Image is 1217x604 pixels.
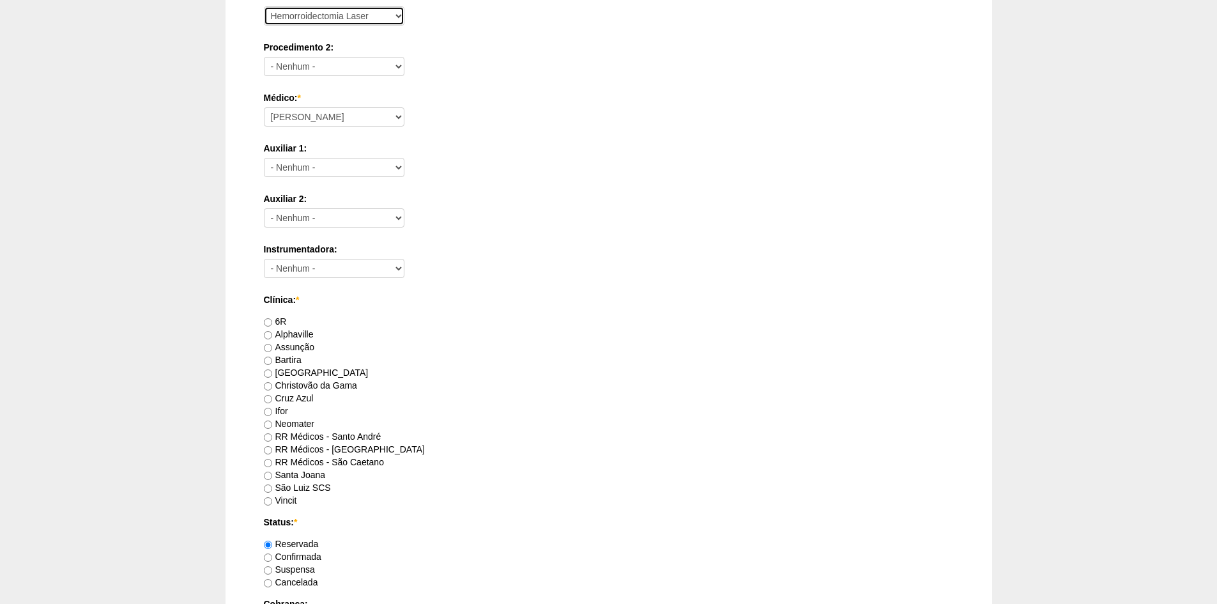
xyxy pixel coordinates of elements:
[264,541,272,549] input: Reservada
[264,564,315,575] label: Suspensa
[264,566,272,575] input: Suspensa
[264,554,272,562] input: Confirmada
[264,552,321,562] label: Confirmada
[264,431,381,442] label: RR Médicos - Santo André
[264,91,954,104] label: Médico:
[264,433,272,442] input: RR Médicos - Santo André
[296,295,299,305] span: Este campo é obrigatório.
[264,382,272,391] input: Christovão da Gama
[264,380,357,391] label: Christovão da Gama
[264,331,272,339] input: Alphaville
[264,457,384,467] label: RR Médicos - São Caetano
[264,329,314,339] label: Alphaville
[264,495,297,506] label: Vincit
[264,192,954,205] label: Auxiliar 2:
[264,470,326,480] label: Santa Joana
[264,142,954,155] label: Auxiliar 1:
[264,408,272,416] input: Ifor
[264,243,954,256] label: Instrumentadora:
[264,472,272,480] input: Santa Joana
[264,459,272,467] input: RR Médicos - São Caetano
[264,446,272,454] input: RR Médicos - [GEOGRAPHIC_DATA]
[264,293,954,306] label: Clínica:
[264,579,272,587] input: Cancelada
[264,41,954,54] label: Procedimento 2:
[264,368,369,378] label: [GEOGRAPHIC_DATA]
[264,344,272,352] input: Assunção
[264,421,272,429] input: Neomater
[264,419,314,429] label: Neomater
[264,318,272,327] input: 6R
[264,497,272,506] input: Vincit
[297,93,300,103] span: Este campo é obrigatório.
[264,577,318,587] label: Cancelada
[264,444,425,454] label: RR Médicos - [GEOGRAPHIC_DATA]
[264,483,331,493] label: São Luiz SCS
[264,342,314,352] label: Assunção
[264,395,272,403] input: Cruz Azul
[264,355,302,365] label: Bartira
[264,516,954,529] label: Status:
[264,406,288,416] label: Ifor
[264,539,319,549] label: Reservada
[264,369,272,378] input: [GEOGRAPHIC_DATA]
[294,517,297,527] span: Este campo é obrigatório.
[264,484,272,493] input: São Luiz SCS
[264,357,272,365] input: Bartira
[264,393,314,403] label: Cruz Azul
[264,316,287,327] label: 6R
